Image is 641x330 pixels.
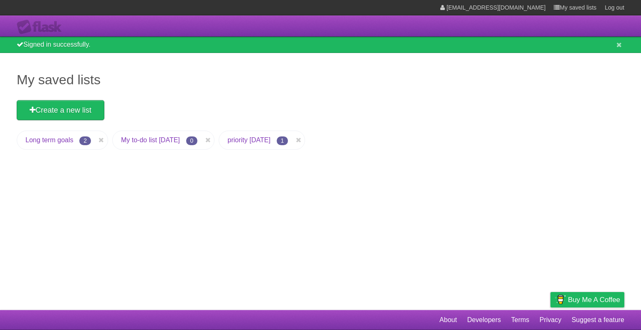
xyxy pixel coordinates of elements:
span: Buy me a coffee [568,292,620,307]
a: Terms [511,312,530,328]
div: Flask [17,20,67,35]
a: About [439,312,457,328]
span: 0 [186,136,198,145]
span: 1 [277,136,288,145]
a: Buy me a coffee [550,292,624,307]
img: Buy me a coffee [555,292,566,307]
a: Developers [467,312,501,328]
h1: My saved lists [17,70,624,90]
span: 2 [79,136,91,145]
a: Long term goals [25,136,73,144]
a: Create a new list [17,100,104,120]
a: My to-do list [DATE] [121,136,180,144]
a: priority [DATE] [227,136,270,144]
a: Suggest a feature [572,312,624,328]
a: Privacy [540,312,561,328]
